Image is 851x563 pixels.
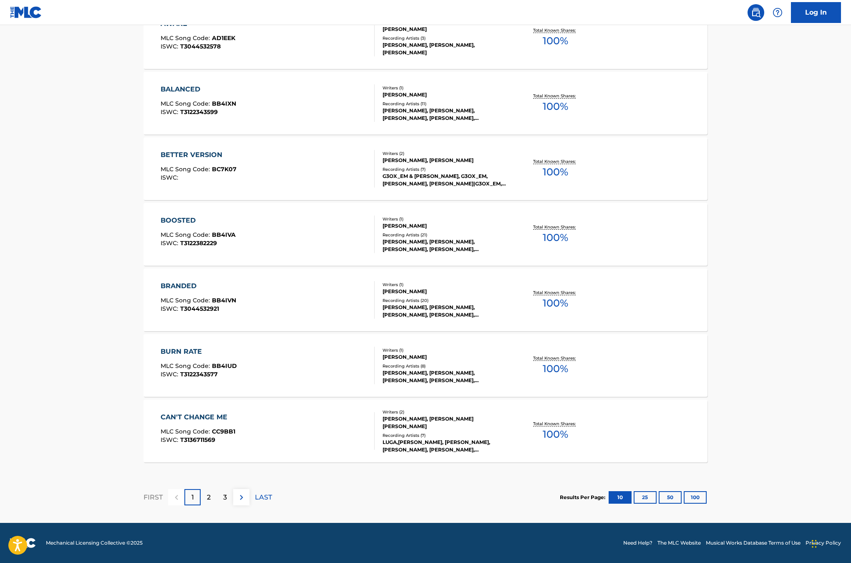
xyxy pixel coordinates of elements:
[161,165,212,173] span: MLC Song Code :
[383,409,509,415] div: Writers ( 2 )
[533,93,578,99] p: Total Known Shares:
[383,157,509,164] div: [PERSON_NAME], [PERSON_NAME]
[769,4,786,21] div: Help
[212,428,235,435] span: CC9BB1
[161,362,212,370] span: MLC Song Code :
[773,8,783,18] img: help
[207,492,211,502] p: 2
[383,91,509,99] div: [PERSON_NAME]
[161,239,180,247] span: ISWC :
[161,100,212,107] span: MLC Song Code :
[383,281,509,288] div: Writers ( 1 )
[212,297,236,304] span: BB4IVN
[161,84,236,94] div: BALANCED
[161,108,180,116] span: ISWC :
[383,353,509,361] div: [PERSON_NAME]
[383,415,509,430] div: [PERSON_NAME], [PERSON_NAME] [PERSON_NAME]
[533,158,578,165] p: Total Known Shares:
[10,538,36,548] img: logo
[237,492,247,502] img: right
[684,491,707,504] button: 100
[144,334,707,397] a: BURN RATEMLC Song Code:BB4IUDISWC:T3122343577Writers (1)[PERSON_NAME]Recording Artists (8)[PERSON...
[180,305,219,312] span: T3044532921
[161,174,180,181] span: ISWC :
[144,269,707,331] a: BRANDEDMLC Song Code:BB4IVNISWC:T3044532921Writers (1)[PERSON_NAME]Recording Artists (20)[PERSON_...
[161,347,237,357] div: BURN RATE
[383,439,509,454] div: LUGA,[PERSON_NAME], [PERSON_NAME], [PERSON_NAME], [PERSON_NAME], [PERSON_NAME] & [PERSON_NAME], [...
[383,304,509,319] div: [PERSON_NAME], [PERSON_NAME], [PERSON_NAME], [PERSON_NAME], [PERSON_NAME]
[212,231,236,238] span: BB4IVA
[144,400,707,462] a: CAN'T CHANGE MEMLC Song Code:CC9BB1ISWC:T3136711569Writers (2)[PERSON_NAME], [PERSON_NAME] [PERSO...
[383,216,509,222] div: Writers ( 1 )
[623,539,652,547] a: Need Help?
[609,491,632,504] button: 10
[383,85,509,91] div: Writers ( 1 )
[212,34,235,42] span: AD1EEK
[533,289,578,296] p: Total Known Shares:
[223,492,227,502] p: 3
[791,2,841,23] a: Log In
[161,216,236,226] div: BOOSTED
[161,150,237,160] div: BETTER VERSION
[383,288,509,295] div: [PERSON_NAME]
[255,492,272,502] p: LAST
[533,224,578,230] p: Total Known Shares:
[161,370,180,378] span: ISWC :
[383,432,509,439] div: Recording Artists ( 7 )
[383,150,509,157] div: Writers ( 2 )
[543,427,568,442] span: 100 %
[533,421,578,427] p: Total Known Shares:
[46,539,143,547] span: Mechanical Licensing Collective © 2025
[180,370,218,378] span: T3122343577
[657,539,701,547] a: The MLC Website
[809,523,851,563] iframe: Chat Widget
[161,305,180,312] span: ISWC :
[383,297,509,304] div: Recording Artists ( 20 )
[161,436,180,444] span: ISWC :
[543,361,568,376] span: 100 %
[161,428,212,435] span: MLC Song Code :
[634,491,657,504] button: 25
[383,101,509,107] div: Recording Artists ( 11 )
[161,231,212,238] span: MLC Song Code :
[543,165,568,180] span: 100 %
[180,43,221,50] span: T3044532578
[383,41,509,56] div: [PERSON_NAME], [PERSON_NAME], [PERSON_NAME]
[191,492,194,502] p: 1
[180,108,218,116] span: T3122343599
[543,230,568,245] span: 100 %
[144,137,707,200] a: BETTER VERSIONMLC Song Code:BC7K07ISWC:Writers (2)[PERSON_NAME], [PERSON_NAME]Recording Artists (...
[161,297,212,304] span: MLC Song Code :
[383,369,509,384] div: [PERSON_NAME], [PERSON_NAME], [PERSON_NAME], [PERSON_NAME], [PERSON_NAME]
[10,6,42,18] img: MLC Logo
[383,222,509,230] div: [PERSON_NAME]
[383,232,509,238] div: Recording Artists ( 21 )
[706,539,801,547] a: Musical Works Database Terms of Use
[212,165,237,173] span: BC7K07
[161,281,236,291] div: BRANDED
[144,6,707,69] a: AWAKEMLC Song Code:AD1EEKISWC:T3044532578Writers (1)[PERSON_NAME]Recording Artists (3)[PERSON_NAM...
[751,8,761,18] img: search
[144,72,707,134] a: BALANCEDMLC Song Code:BB4IXNISWC:T3122343599Writers (1)[PERSON_NAME]Recording Artists (11)[PERSON...
[543,33,568,48] span: 100 %
[533,355,578,361] p: Total Known Shares:
[383,25,509,33] div: [PERSON_NAME]
[180,239,217,247] span: T3122382229
[560,494,607,501] p: Results Per Page:
[144,203,707,266] a: BOOSTEDMLC Song Code:BB4IVAISWC:T3122382229Writers (1)[PERSON_NAME]Recording Artists (21)[PERSON_...
[748,4,764,21] a: Public Search
[383,363,509,369] div: Recording Artists ( 8 )
[180,436,215,444] span: T3136711569
[212,362,237,370] span: BB4IUD
[383,107,509,122] div: [PERSON_NAME], [PERSON_NAME], [PERSON_NAME], [PERSON_NAME], [PERSON_NAME]
[543,296,568,311] span: 100 %
[212,100,236,107] span: BB4IXN
[543,99,568,114] span: 100 %
[161,412,235,422] div: CAN'T CHANGE ME
[383,35,509,41] div: Recording Artists ( 3 )
[533,27,578,33] p: Total Known Shares:
[812,531,817,556] div: Drag
[161,43,180,50] span: ISWC :
[383,166,509,172] div: Recording Artists ( 7 )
